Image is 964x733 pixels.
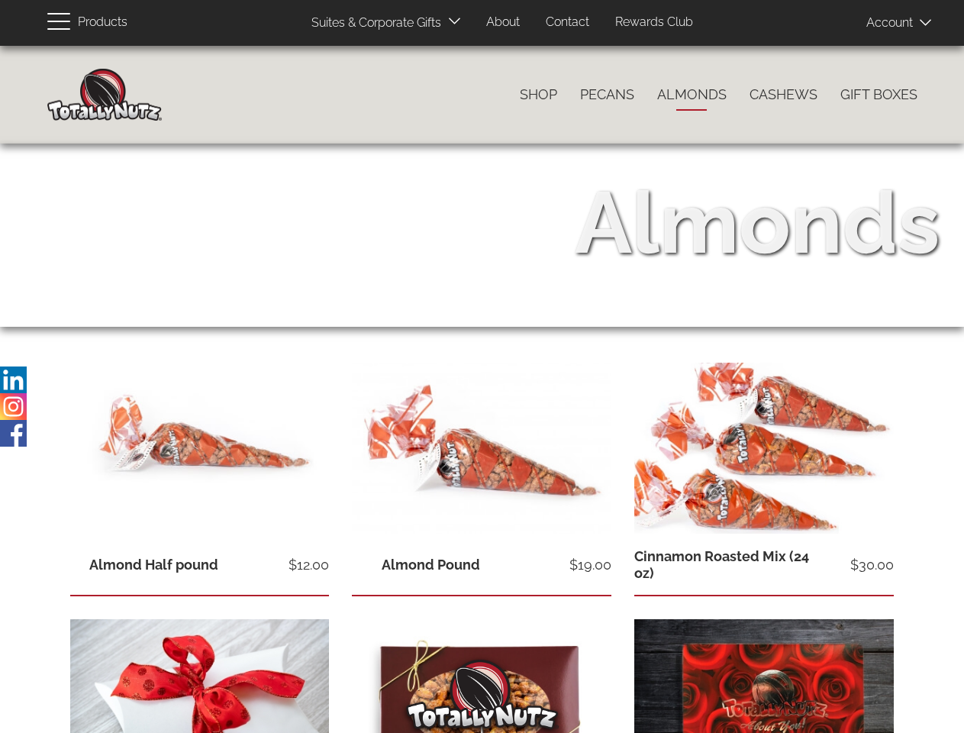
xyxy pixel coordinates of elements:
span: Products [78,11,127,34]
img: 14 oz of cinnamon glazed almonds inside a red and clear Totally Nutz poly bag [352,363,611,534]
a: Pecans [569,79,646,111]
img: Totally Nutz Logo [406,660,559,729]
a: Contact [534,8,601,37]
a: Gift Boxes [829,79,929,111]
img: Home [47,69,162,121]
img: one 8 oz bag of each nut: Almonds, cashews, and pecans [634,363,894,536]
a: Suites & Corporate Gifts [300,8,446,38]
a: Cashews [738,79,829,111]
a: About [475,8,531,37]
div: Almonds [575,162,940,284]
a: Almond Half pound [89,557,218,573]
a: Almond Pound [382,557,480,573]
a: Almonds [646,79,738,111]
img: 7 oz. of cinnamon glazed almonds inside a red and clear Totally Nutz poly bag [70,363,330,534]
a: Rewards Club [604,8,704,37]
a: Shop [508,79,569,111]
a: Cinnamon Roasted Mix (24 oz) [634,548,809,581]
